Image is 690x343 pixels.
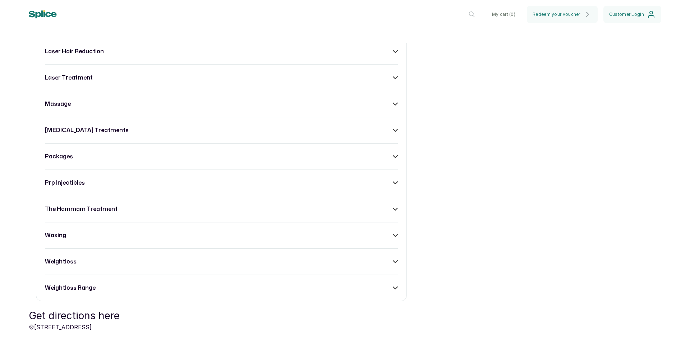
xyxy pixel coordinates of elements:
p: Get directions here [29,308,120,323]
h3: waxing [45,231,66,240]
h3: prp injectibles [45,179,85,187]
h3: weightloss [45,257,77,266]
h3: massage [45,100,71,108]
h3: packages [45,152,73,161]
button: My cart (0) [486,6,521,23]
button: Redeem your voucher [527,6,598,23]
p: [STREET_ADDRESS] [29,323,120,331]
span: Customer Login [609,12,644,17]
h3: [MEDICAL_DATA] treatments [45,126,129,135]
h3: weightloss range [45,284,96,292]
h3: laser hair reduction [45,47,104,56]
h3: the hammam treatment [45,205,118,213]
button: Customer Login [603,6,661,23]
span: Redeem your voucher [533,12,580,17]
h3: laser treatment [45,73,93,82]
